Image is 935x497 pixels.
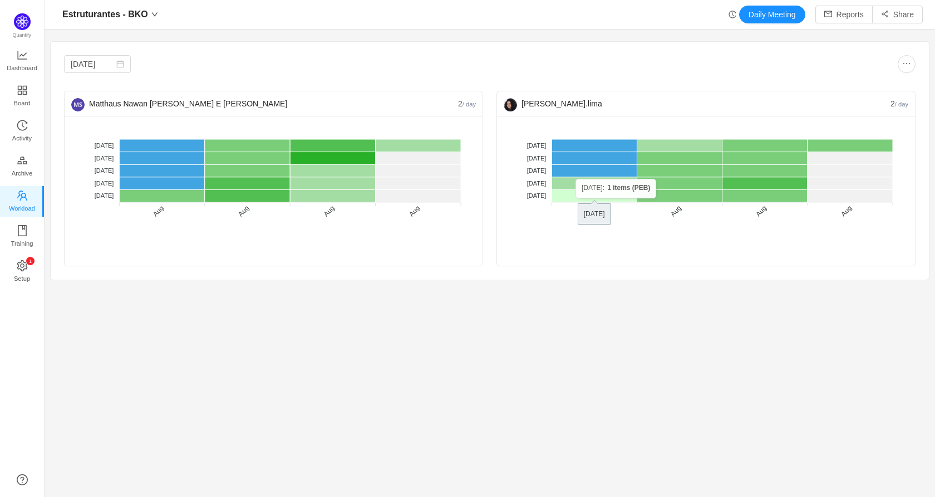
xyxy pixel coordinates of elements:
[527,155,547,162] tspan: [DATE]
[815,6,873,23] button: icon: mailReports
[17,50,28,61] i: icon: line-chart
[7,57,37,79] span: Dashboard
[151,11,158,18] i: icon: down
[28,257,31,265] p: 1
[71,98,85,111] img: 11f1fdd28fb0e1143a3810bd616e9700
[407,204,421,218] tspan: Aug
[462,101,476,108] small: / day
[71,91,458,116] div: Matthaus Nawan [PERSON_NAME] E [PERSON_NAME]
[17,155,28,166] i: icon: gold
[898,55,916,73] button: icon: ellipsis
[12,127,32,149] span: Activity
[527,142,547,149] tspan: [DATE]
[95,192,114,199] tspan: [DATE]
[14,92,31,114] span: Board
[839,204,853,218] tspan: Aug
[17,120,28,143] a: Activity
[17,474,28,485] a: icon: question-circle
[739,6,805,23] button: Daily Meeting
[17,155,28,178] a: Archive
[584,204,598,218] tspan: Aug
[17,261,28,283] a: icon: settingSetup
[17,225,28,236] i: icon: book
[151,204,165,218] tspan: Aug
[17,85,28,108] a: Board
[322,204,336,218] tspan: Aug
[729,11,736,18] i: icon: history
[17,260,28,271] i: icon: setting
[95,167,114,174] tspan: [DATE]
[527,180,547,187] tspan: [DATE]
[11,232,33,255] span: Training
[14,13,31,30] img: Quantify
[17,226,28,248] a: Training
[17,120,28,131] i: icon: history
[895,101,908,108] small: / day
[116,60,124,68] i: icon: calendar
[9,197,35,220] span: Workload
[62,6,148,23] span: Estruturantes - BKO
[504,91,890,116] div: [PERSON_NAME].lima
[504,98,517,111] img: 24
[12,162,32,184] span: Archive
[14,267,30,290] span: Setup
[64,55,131,73] input: Select date
[872,6,923,23] button: icon: share-altShare
[95,180,114,187] tspan: [DATE]
[458,99,476,108] span: 2
[17,190,28,201] i: icon: team
[95,142,114,149] tspan: [DATE]
[17,85,28,96] i: icon: appstore
[754,204,768,218] tspan: Aug
[26,257,35,265] sup: 1
[527,192,547,199] tspan: [DATE]
[237,204,250,218] tspan: Aug
[669,204,683,218] tspan: Aug
[17,50,28,72] a: Dashboard
[17,191,28,213] a: Workload
[890,99,908,108] span: 2
[95,155,114,162] tspan: [DATE]
[13,32,32,38] span: Quantify
[527,167,547,174] tspan: [DATE]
